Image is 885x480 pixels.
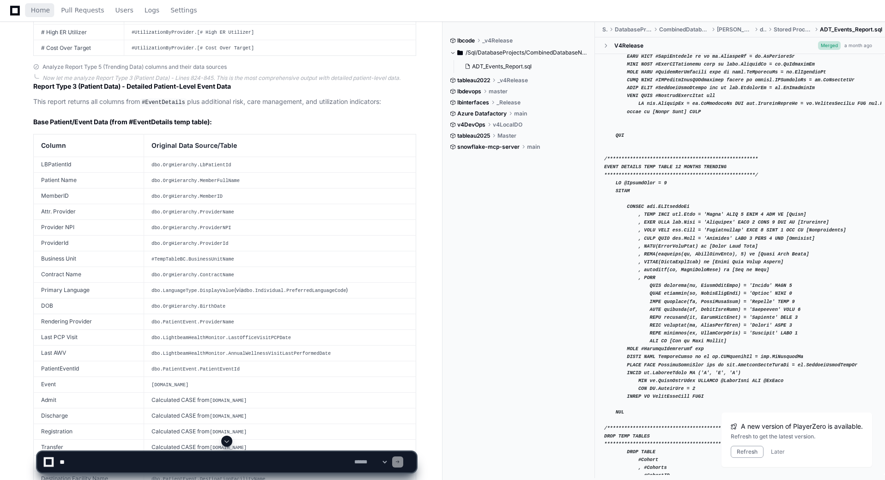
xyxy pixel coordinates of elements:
[482,37,513,44] span: _v4Release
[34,188,144,204] td: MemberID
[527,143,540,151] span: main
[152,304,225,309] code: dbo.OrgHierarchy.BirthDate
[210,413,247,419] code: [DOMAIN_NAME]
[34,282,144,298] td: Primary Language
[210,398,247,403] code: [DOMAIN_NAME]
[144,134,416,157] th: Original Data Source/Table
[34,424,144,439] td: Registration
[34,24,124,40] td: # High ER Utilizer
[457,132,490,140] span: tableau2025
[461,60,582,73] button: ADT_Events_Report.sql
[144,392,416,408] td: Calculated CASE from
[115,7,133,13] span: Users
[152,382,188,388] code: [DOMAIN_NAME]
[493,121,522,128] span: v4LocalDO
[820,26,882,33] span: ADT_Events_Report.sql
[615,26,652,33] span: DatabaseProjects
[731,446,764,458] button: Refresh
[152,256,234,262] code: #TempTableBC.BusinessUnitName
[42,74,416,82] div: Now let me analyze Report Type 3 (Patient Data) - Lines 824-845. This is the most comprehensive o...
[152,351,331,356] code: dbo.LightbeamHealthMonitor.AnnualWellnessVisitLastPerformedDate
[659,26,709,33] span: CombinedDatabaseNew
[132,30,254,35] code: #UtilizationByProvider.[# High ER Utilizer]
[34,204,144,219] td: Attr. Provider
[152,162,231,168] code: dbo.OrgHierarchy.LbPatientId
[457,47,463,58] svg: Directory
[457,77,490,84] span: tableau2022
[152,319,234,325] code: dbo.PatientEvent.ProviderName
[152,366,240,372] code: dbo.PatientEvent.PatientEventId
[457,110,507,117] span: Azure Datafactory
[457,99,489,106] span: lbinterfaces
[140,98,187,107] code: #EventDetails
[34,329,144,345] td: Last PCP Visit
[34,361,144,377] td: PatientEventId
[144,408,416,424] td: Calculated CASE from
[152,194,223,199] code: dbo.OrgHierarchy.MemberID
[472,63,532,70] span: ADT_Events_Report.sql
[457,121,485,128] span: v4DevOps
[144,282,416,298] td: (via )
[210,429,247,435] code: [DOMAIN_NAME]
[514,110,527,117] span: main
[771,448,785,456] button: Later
[152,335,291,340] code: dbo.LightbeamHealthMonitor.LastOfficeVisitPCPDate
[34,377,144,392] td: Event
[152,288,234,293] code: dbo.LanguageType.DisplayValue
[34,134,144,157] th: Column
[604,172,857,431] span: ***/ LO @IpsumdOlor = 9 SITAM CONSEC adi.ELItseddoEi , TEMP INCI utl.Etdo = 'Magna' ALIQ 5 ENIM 4...
[466,49,588,56] span: /Sql/DatabaseProjects/CombinedDatabaseNew/[PERSON_NAME]/dbo/Stored Procedures
[34,267,144,282] td: Contract Name
[61,7,104,13] span: Pull Requests
[34,298,144,314] td: DOB
[774,26,812,33] span: Stored Procedures
[34,314,144,329] td: Rendering Provider
[457,88,481,95] span: lbdevops
[844,42,872,49] div: a month ago
[818,41,841,50] span: Merged
[497,77,528,84] span: _v4Release
[34,408,144,424] td: Discharge
[457,143,520,151] span: snowflake-mcp-server
[152,178,240,183] code: dbo.OrgHierarchy.MemberFullName
[144,424,416,439] td: Calculated CASE from
[741,422,863,431] span: A new version of PlayerZero is available.
[604,156,758,177] span: *** EVENT DETAILS TEMP TABLE 12 MONTHS TRENDING **
[132,45,254,51] code: #UtilizationByProvider.[# Cost Over Target]
[34,40,124,56] td: # Cost Over Target
[244,288,346,293] code: dbo.Individual.PreferredLanguageCode
[33,117,416,127] h3: Base Patient/Event Data (from #EventDetails temp table):
[152,272,234,278] code: dbo.OrgHierarchy.ContractName
[489,88,508,95] span: master
[152,209,234,215] code: dbo.OrgHierarchy.ProviderName
[34,172,144,188] td: Patient Name
[33,82,416,91] h2: Report Type 3 (Patient Data) - Detailed Patient-Level Event Data
[450,45,588,60] button: /Sql/DatabaseProjects/CombinedDatabaseNew/[PERSON_NAME]/dbo/Stored Procedures
[170,7,197,13] span: Settings
[34,235,144,251] td: ProviderId
[760,26,766,33] span: dbo
[602,26,607,33] span: Sql
[152,225,231,231] code: dbo.OrgHierarchy.ProviderNPI
[614,42,643,49] div: V4Release
[152,241,228,246] code: dbo.OrgHierarchy.ProviderId
[145,7,159,13] span: Logs
[457,37,475,44] span: lbcode
[34,251,144,267] td: Business Unit
[33,97,416,108] p: This report returns all columns from plus additional risk, care management, and utilization indic...
[31,7,50,13] span: Home
[34,219,144,235] td: Provider NPI
[717,26,752,33] span: [PERSON_NAME]
[34,392,144,408] td: Admit
[34,345,144,361] td: Last AWV
[497,99,521,106] span: _Release
[34,157,144,172] td: LBPatientId
[731,433,863,440] div: Refresh to get the latest version.
[42,63,227,71] span: Analyze Report Type 5 (Trending Data) columns and their data sources
[497,132,516,140] span: Master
